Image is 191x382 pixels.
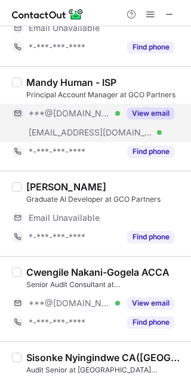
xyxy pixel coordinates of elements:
[127,41,174,53] button: Reveal Button
[29,23,100,33] span: Email Unavailable
[26,194,184,205] div: Graduate AI Developer at GCO Partners
[29,127,153,138] span: [EMAIL_ADDRESS][DOMAIN_NAME]
[29,298,111,309] span: ***@[DOMAIN_NAME]
[26,76,116,88] div: Mandy Human - ISP
[12,7,84,21] img: ContactOut v5.3.10
[127,297,174,309] button: Reveal Button
[26,181,106,193] div: [PERSON_NAME]
[29,108,111,119] span: ***@[DOMAIN_NAME]
[29,212,100,223] span: Email Unavailable
[26,279,184,290] div: Senior Audit Consultant at [GEOGRAPHIC_DATA] Offshoring
[127,146,174,158] button: Reveal Button
[26,90,184,100] div: Principal Account Manager at GCO Partners
[127,231,174,243] button: Reveal Button
[26,352,184,363] div: Sisonke Nyingindwe CA([GEOGRAPHIC_DATA])
[26,266,170,278] div: Cwengile Nakani-Gogela ACCA
[26,365,184,375] div: Audit Senior at [GEOGRAPHIC_DATA] Offshoring
[127,316,174,328] button: Reveal Button
[127,107,174,119] button: Reveal Button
